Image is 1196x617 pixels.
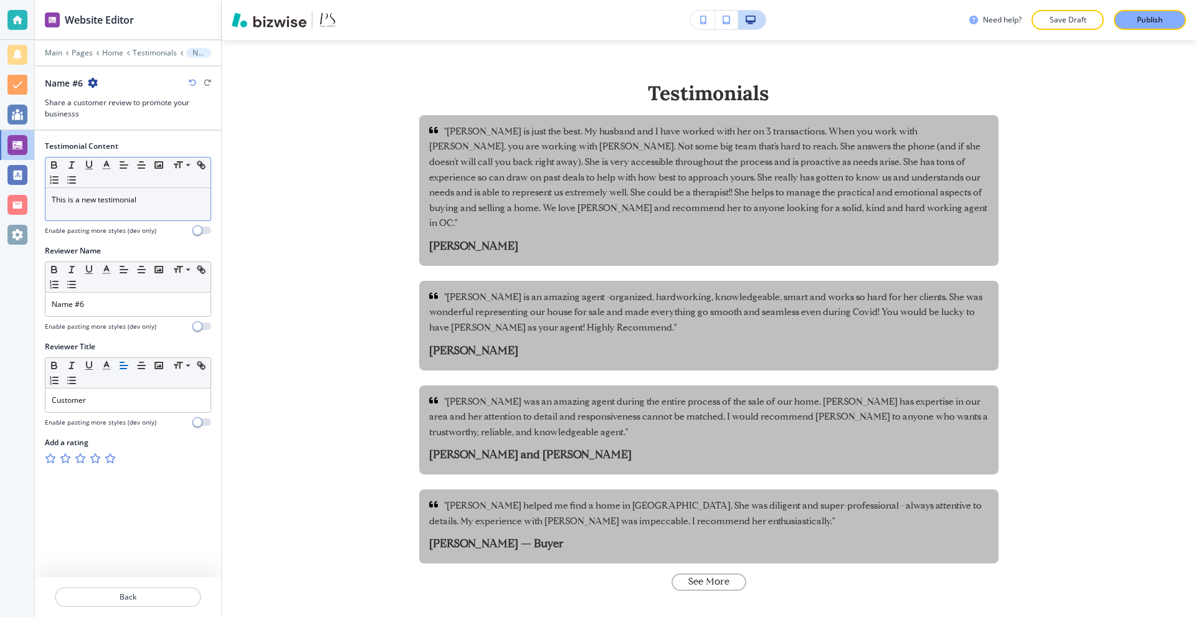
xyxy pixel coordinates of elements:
img: Your Logo [318,10,338,30]
h3: [PERSON_NAME] — Buyer [429,537,989,553]
img: Bizwise Logo [232,12,306,27]
p: Save Draft [1048,14,1088,26]
p: Publish [1137,14,1163,26]
p: Back [56,591,200,603]
p: [PERSON_NAME] [429,240,989,256]
button: Publish [1114,10,1186,30]
button: See More [672,573,746,591]
button: Save Draft [1032,10,1104,30]
p: Name #6 [52,299,204,310]
h3: [PERSON_NAME] and [PERSON_NAME] [429,448,989,464]
p: See More [688,577,729,588]
button: Pages [72,49,93,57]
p: "[PERSON_NAME] is an amazing agent -organized, hardworking, knowledgeable, smart and works so har... [429,291,989,337]
span: "[PERSON_NAME] is just the best. My husband and I have worked with her on 3 transactions. When yo... [429,128,987,229]
p: Name #6 [192,49,205,57]
h2: Testimonial Content [45,141,118,152]
h4: Enable pasting more styles (dev only) [45,322,156,331]
h2: Reviewer Name [45,245,101,257]
img: editor icon [45,12,60,27]
p: "[PERSON_NAME] was an amazing agent during the entire process of the sale of our home. [PERSON_NA... [429,395,989,441]
h2: Reviewer Title [45,341,95,352]
h2: Name #6 [45,77,83,90]
h4: Enable pasting more styles (dev only) [45,226,156,235]
button: Home [102,49,123,57]
h3: Share a customer review to promote your businesss [45,97,211,120]
h4: Enable pasting more styles (dev only) [45,418,156,427]
h2: Website Editor [65,12,134,27]
button: Name #6 [186,48,211,58]
button: Testimonials [133,49,177,57]
h3: [PERSON_NAME] [429,344,989,360]
button: Back [55,587,201,607]
button: Main [45,49,62,57]
h3: Need help? [983,14,1022,26]
p: Customer [52,395,204,406]
h2: Testimonials [368,82,1050,105]
p: "[PERSON_NAME] helped me find a home in [GEOGRAPHIC_DATA]. She was diligent and super-professiona... [429,499,989,530]
h2: Add a rating [45,437,88,448]
p: This is a new testimonial [52,194,204,205]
